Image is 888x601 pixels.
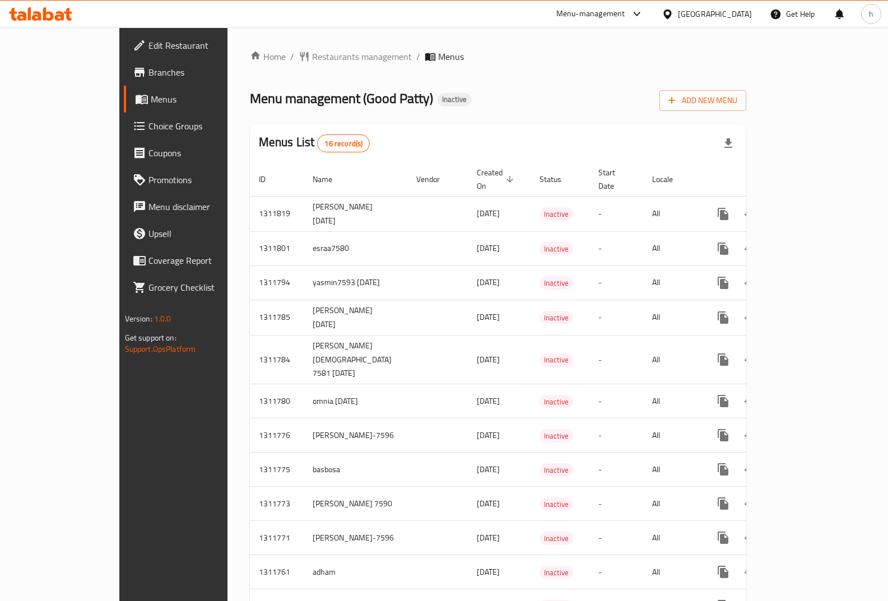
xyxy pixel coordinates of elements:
[148,200,259,213] span: Menu disclaimer
[589,453,643,487] td: -
[250,487,304,521] td: 1311773
[124,59,268,86] a: Branches
[710,269,737,296] button: more
[250,231,304,265] td: 1311801
[715,130,742,157] div: Export file
[589,521,643,555] td: -
[124,220,268,247] a: Upsell
[250,453,304,487] td: 1311775
[477,206,500,221] span: [DATE]
[589,335,643,384] td: -
[737,422,764,449] button: Change Status
[652,173,687,186] span: Locale
[643,384,701,418] td: All
[737,235,764,262] button: Change Status
[540,532,573,545] div: Inactive
[540,353,573,367] div: Inactive
[643,196,701,231] td: All
[148,254,259,267] span: Coverage Report
[540,430,573,442] span: Inactive
[148,66,259,79] span: Branches
[737,490,764,517] button: Change Status
[737,346,764,373] button: Change Status
[643,555,701,589] td: All
[540,463,573,477] div: Inactive
[737,304,764,331] button: Change Status
[250,418,304,453] td: 1311776
[540,243,573,255] span: Inactive
[589,231,643,265] td: -
[299,50,412,63] a: Restaurants management
[250,196,304,231] td: 1311819
[710,524,737,551] button: more
[148,39,259,52] span: Edit Restaurant
[643,453,701,487] td: All
[540,497,573,511] div: Inactive
[416,50,420,63] li: /
[710,346,737,373] button: more
[643,487,701,521] td: All
[477,352,500,367] span: [DATE]
[540,311,573,324] span: Inactive
[250,50,747,63] nav: breadcrumb
[540,498,573,511] span: Inactive
[710,490,737,517] button: more
[312,50,412,63] span: Restaurants management
[589,418,643,453] td: -
[259,134,370,152] h2: Menus List
[148,281,259,294] span: Grocery Checklist
[737,558,764,585] button: Change Status
[737,524,764,551] button: Change Status
[540,464,573,477] span: Inactive
[589,265,643,300] td: -
[438,93,471,106] div: Inactive
[304,300,407,335] td: [PERSON_NAME] [DATE]
[540,173,576,186] span: Status
[477,496,500,511] span: [DATE]
[540,277,573,290] span: Inactive
[416,173,454,186] span: Vendor
[313,173,347,186] span: Name
[556,7,625,21] div: Menu-management
[148,173,259,187] span: Promotions
[737,388,764,414] button: Change Status
[710,201,737,227] button: more
[668,94,737,108] span: Add New Menu
[148,146,259,160] span: Coupons
[643,231,701,265] td: All
[125,330,176,345] span: Get support on:
[710,558,737,585] button: more
[304,555,407,589] td: adham
[477,428,500,442] span: [DATE]
[304,521,407,555] td: [PERSON_NAME]-7596
[250,555,304,589] td: 1311761
[124,32,268,59] a: Edit Restaurant
[710,456,737,483] button: more
[250,384,304,418] td: 1311780
[318,138,369,149] span: 16 record(s)
[125,342,196,356] a: Support.OpsPlatform
[589,384,643,418] td: -
[154,311,171,326] span: 1.0.0
[540,566,573,579] div: Inactive
[710,388,737,414] button: more
[540,207,573,221] div: Inactive
[710,304,737,331] button: more
[737,456,764,483] button: Change Status
[589,555,643,589] td: -
[477,530,500,545] span: [DATE]
[477,275,500,290] span: [DATE]
[124,193,268,220] a: Menu disclaimer
[869,8,873,20] span: h
[304,487,407,521] td: [PERSON_NAME] 7590
[124,139,268,166] a: Coupons
[477,565,500,579] span: [DATE]
[304,335,407,384] td: [PERSON_NAME][DEMOGRAPHIC_DATA] 7581 [DATE]
[540,532,573,545] span: Inactive
[477,394,500,408] span: [DATE]
[540,395,573,408] span: Inactive
[151,92,259,106] span: Menus
[598,166,630,193] span: Start Date
[438,50,464,63] span: Menus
